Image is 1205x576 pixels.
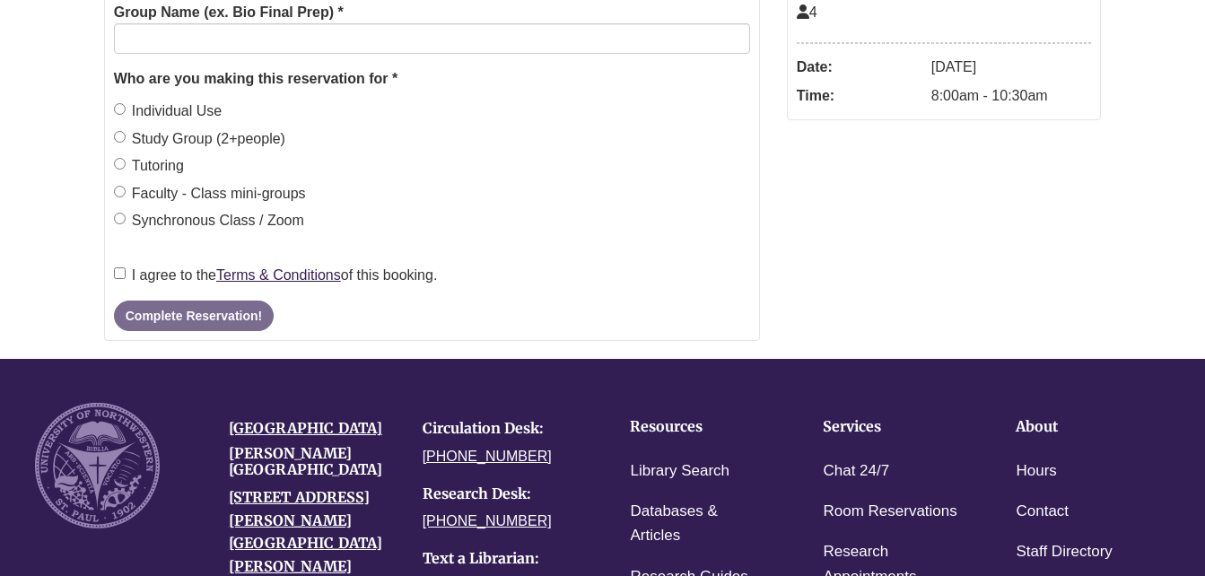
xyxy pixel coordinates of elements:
label: I agree to the of this booking. [114,264,438,287]
dd: [DATE] [931,53,1092,82]
h4: Resources [630,419,767,435]
legend: Who are you making this reservation for * [114,67,750,91]
img: UNW seal [35,403,160,528]
label: Group Name (ex. Bio Final Prep) * [114,1,344,24]
h4: Text a Librarian: [423,551,589,567]
input: Tutoring [114,158,126,170]
span: The capacity of this space [797,4,817,20]
a: Terms & Conditions [216,267,341,283]
input: Synchronous Class / Zoom [114,213,126,224]
label: Synchronous Class / Zoom [114,209,304,232]
dd: 8:00am - 10:30am [931,82,1092,110]
button: Complete Reservation! [114,301,274,331]
h4: Research Desk: [423,486,589,502]
h4: About [1016,419,1153,435]
a: [PHONE_NUMBER] [423,513,552,528]
a: [GEOGRAPHIC_DATA] [229,419,382,437]
a: Hours [1016,458,1056,484]
dt: Date: [797,53,922,82]
label: Individual Use [114,100,223,123]
a: Databases & Articles [630,499,767,549]
label: Tutoring [114,154,184,178]
h4: Services [823,419,960,435]
a: Room Reservations [823,499,956,525]
a: [PHONE_NUMBER] [423,449,552,464]
label: Study Group (2+people) [114,127,285,151]
input: Faculty - Class mini-groups [114,186,126,197]
a: Chat 24/7 [823,458,889,484]
label: Faculty - Class mini-groups [114,182,306,205]
a: [STREET_ADDRESS][PERSON_NAME][GEOGRAPHIC_DATA][PERSON_NAME] [229,488,382,575]
h4: [PERSON_NAME][GEOGRAPHIC_DATA] [229,446,396,477]
a: Staff Directory [1016,539,1112,565]
dt: Time: [797,82,922,110]
a: Contact [1016,499,1069,525]
input: Individual Use [114,103,126,115]
input: Study Group (2+people) [114,131,126,143]
a: Library Search [630,458,729,484]
h4: Circulation Desk: [423,421,589,437]
input: I agree to theTerms & Conditionsof this booking. [114,267,126,279]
